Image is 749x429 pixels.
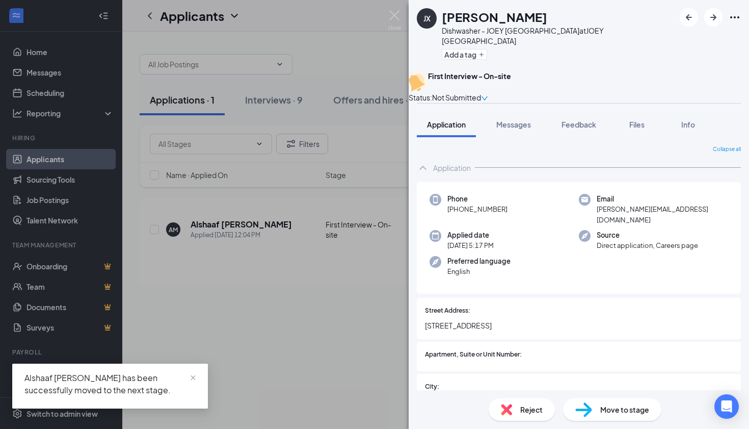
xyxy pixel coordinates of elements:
[520,404,543,415] span: Reject
[597,230,698,240] span: Source
[447,256,511,266] span: Preferred language
[447,204,507,214] span: [PHONE_NUMBER]
[600,404,649,415] span: Move to stage
[425,350,522,360] span: Apartment, Suite or Unit Number:
[713,145,741,154] span: Collapse all
[417,162,429,174] svg: ChevronUp
[409,92,432,103] div: Status :
[481,95,488,102] span: down
[442,26,675,46] div: Dishwasher - JOEY [GEOGRAPHIC_DATA] at JOEY [GEOGRAPHIC_DATA]
[597,240,698,250] span: Direct application, Careers page
[729,11,741,23] svg: Ellipses
[428,71,511,81] b: First Interview - On-site
[683,11,695,23] svg: ArrowLeftNew
[442,8,547,26] h1: [PERSON_NAME]
[427,120,466,129] span: Application
[714,394,739,419] div: Open Intercom Messenger
[447,194,507,204] span: Phone
[597,194,728,204] span: Email
[478,52,485,58] svg: Plus
[496,120,531,129] span: Messages
[432,92,481,103] span: Not Submitted
[425,306,470,316] span: Street Address:
[597,204,728,225] span: [PERSON_NAME][EMAIL_ADDRESS][DOMAIN_NAME]
[707,11,719,23] svg: ArrowRight
[24,372,196,396] div: Alshaaf [PERSON_NAME] has been successfully moved to the next stage.
[629,120,645,129] span: Files
[681,120,695,129] span: Info
[447,266,511,276] span: English
[442,49,487,60] button: PlusAdd a tag
[704,8,723,27] button: ArrowRight
[425,382,439,392] span: City:
[190,374,197,382] span: close
[561,120,596,129] span: Feedback
[447,230,494,240] span: Applied date
[680,8,698,27] button: ArrowLeftNew
[425,320,733,331] span: [STREET_ADDRESS]
[447,240,494,250] span: [DATE] 5:17 PM
[423,13,431,23] div: JX
[433,163,471,173] div: Application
